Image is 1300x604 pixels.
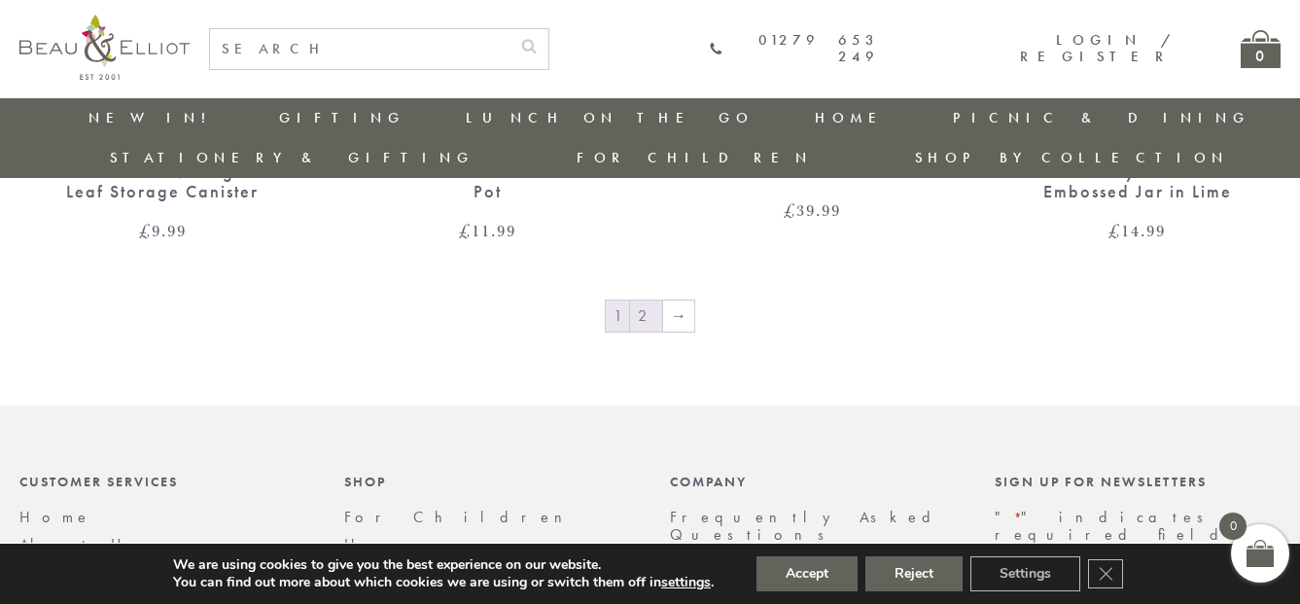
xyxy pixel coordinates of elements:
div: Carnaby Ceramic Embossed Jar in Lime [1029,162,1247,202]
a: New in! [88,108,219,127]
button: Accept [756,556,858,591]
nav: Product Pagination [19,299,1281,338]
span: £ [1108,219,1121,242]
input: SEARCH [210,29,509,69]
a: Home [815,108,893,127]
span: £ [139,219,152,242]
bdi: 39.99 [784,198,841,222]
span: 0 [1219,513,1247,540]
bdi: 14.99 [1108,219,1166,242]
a: 0 [1241,30,1281,68]
bdi: 11.99 [459,219,516,242]
button: Settings [970,556,1080,591]
p: " " indicates required fields [995,509,1281,545]
span: Page 1 [606,301,629,332]
img: logo [19,15,190,80]
a: Stationery & Gifting [110,148,474,167]
a: For Children [577,148,813,167]
a: Picnic & Dining [953,108,1250,127]
span: £ [784,198,796,222]
p: You can find out more about which cookies we are using or switch them off in . [173,574,714,591]
a: Lunch On The Go [466,108,754,127]
button: Close GDPR Cookie Banner [1088,559,1123,588]
a: Login / Register [1020,30,1173,66]
span: £ [459,219,472,242]
div: Confetti Home Utensil Pot [378,162,596,202]
div: Company [670,474,956,489]
a: Shop by collection [915,148,1229,167]
button: Reject [865,556,963,591]
a: Home [344,534,416,554]
button: settings [661,574,711,591]
div: Botanicals Midnight Leaf Storage Canister [53,162,271,202]
div: Sign up for newsletters [995,474,1281,489]
bdi: 9.99 [139,219,187,242]
a: Gifting [279,108,405,127]
a: 01279 653 249 [710,32,879,66]
a: About Us [19,534,149,554]
a: For Children [344,507,578,527]
a: → [663,301,694,332]
a: Frequently Asked Questions [670,507,943,545]
p: We are using cookies to give you the best experience on our website. [173,556,714,574]
a: Home [19,507,91,527]
div: Confetti Home Bread Bin [704,162,922,183]
div: Customer Services [19,474,305,489]
div: Shop [344,474,630,489]
a: Page 2 [630,301,662,332]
